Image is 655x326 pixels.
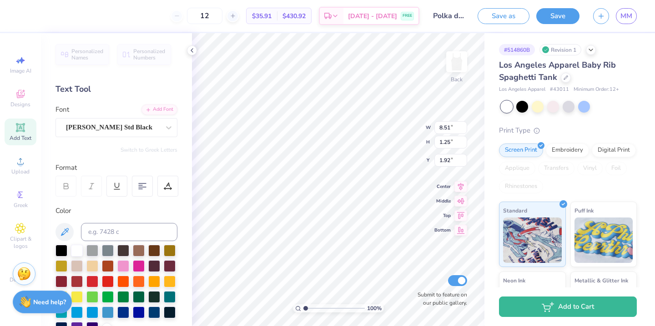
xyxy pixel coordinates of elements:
span: Personalized Names [71,48,104,61]
input: – – [187,8,222,24]
span: Decorate [10,276,31,283]
label: Submit to feature on our public gallery. [413,291,467,307]
img: Back [448,53,466,71]
div: Foil [605,162,627,175]
span: Standard [503,206,527,215]
div: Applique [499,162,535,175]
span: 100 % [367,304,382,312]
div: # 514860B [499,44,535,55]
div: Transfers [538,162,574,175]
span: Bottom [434,227,451,233]
div: Revision 1 [539,44,581,55]
span: [DATE] - [DATE] [348,11,397,21]
div: Format [55,163,178,173]
span: # 43011 [550,86,569,94]
span: Los Angeles Apparel Baby Rib Spaghetti Tank [499,59,616,83]
div: Back [451,75,463,84]
button: Switch to Greek Letters [121,146,177,153]
div: Screen Print [499,143,543,157]
span: Clipart & logos [5,235,36,250]
span: Metallic & Glitter Ink [574,276,628,285]
div: Print Type [499,125,637,136]
span: Upload [11,168,30,175]
a: MM [616,8,637,24]
button: Add to Cart [499,296,637,317]
span: Center [434,183,451,190]
span: Middle [434,198,451,204]
span: Personalized Numbers [133,48,166,61]
img: Standard [503,217,562,263]
span: Puff Ink [574,206,594,215]
span: $35.91 [252,11,272,21]
span: Add Text [10,134,31,142]
strong: Need help? [33,298,66,306]
input: e.g. 7428 c [81,223,177,241]
div: Vinyl [577,162,603,175]
label: Font [55,104,69,115]
button: Save as [478,8,529,24]
span: Top [434,212,451,219]
div: Rhinestones [499,180,543,193]
span: Neon Ink [503,276,525,285]
span: Los Angeles Apparel [499,86,545,94]
span: Minimum Order: 12 + [574,86,619,94]
div: Digital Print [592,143,636,157]
div: Add Font [141,104,177,115]
div: Embroidery [546,143,589,157]
img: Puff Ink [574,217,633,263]
input: Untitled Design [426,7,471,25]
button: Save [536,8,579,24]
span: $430.92 [282,11,306,21]
span: FREE [403,13,412,19]
span: MM [620,11,632,21]
span: Greek [14,202,28,209]
div: Color [55,206,177,216]
span: Image AI [10,67,31,74]
span: Designs [10,101,30,108]
div: Text Tool [55,83,177,95]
